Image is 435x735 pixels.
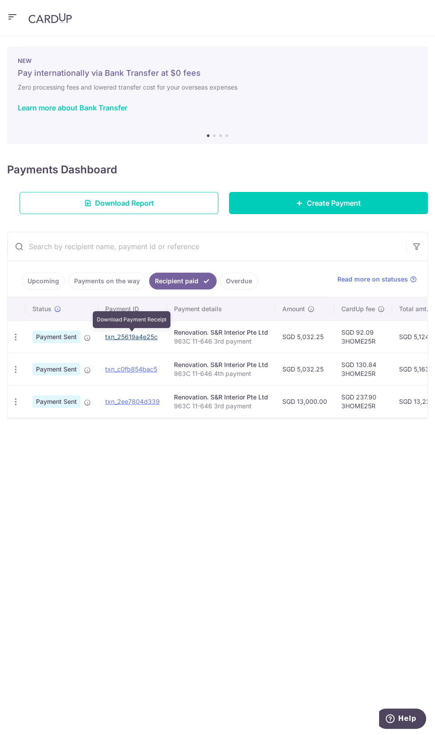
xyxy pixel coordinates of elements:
h4: Payments Dashboard [7,162,117,178]
span: Payment Sent [32,331,80,343]
td: SGD 5,032.25 [275,353,334,385]
a: Create Payment [229,192,428,214]
th: Payment ID [98,297,167,321]
h5: Pay internationally via Bank Transfer at $0 fees [18,68,417,78]
a: Overdue [220,273,258,289]
p: NEW [18,57,417,64]
a: txn_c0fb854bac5 [105,365,157,373]
span: Payment Sent [32,363,80,375]
p: 963C 11-646 3rd payment [174,402,268,411]
p: 963C 11-646 3rd payment [174,337,268,346]
p: 963C 11-646 4th payment [174,369,268,378]
iframe: Opens a widget where you can find more information [379,708,426,731]
input: Search by recipient name, payment id or reference [8,232,406,261]
span: Payment Sent [32,395,80,408]
a: txn_25619a4e25c [105,333,158,340]
a: Recipient paid [149,273,217,289]
span: CardUp fee [341,305,375,313]
span: Status [32,305,51,313]
a: Payments on the way [68,273,146,289]
a: Learn more about Bank Transfer [18,103,127,112]
td: SGD 130.84 3HOME25R [334,353,392,385]
span: Amount [282,305,305,313]
h6: Zero processing fees and lowered transfer cost for your overseas expenses [18,82,417,93]
a: Download Report [20,192,218,214]
a: txn_2ee7804d339 [105,398,160,405]
td: SGD 13,000.00 [275,385,334,418]
span: Total amt. [399,305,428,313]
a: Read more on statuses [337,275,417,284]
td: SGD 5,032.25 [275,321,334,353]
div: Renovation. S&R Interior Pte Ltd [174,328,268,337]
td: SGD 237.90 3HOME25R [334,385,392,418]
span: Read more on statuses [337,275,408,284]
div: Download Payment Receipt [93,311,170,328]
img: CardUp [28,13,72,23]
div: Renovation. S&R Interior Pte Ltd [174,393,268,402]
div: Renovation. S&R Interior Pte Ltd [174,360,268,369]
span: Download Report [95,198,154,208]
td: SGD 92.09 3HOME25R [334,321,392,353]
a: Upcoming [22,273,65,289]
span: Create Payment [307,198,361,208]
th: Payment details [167,297,275,321]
